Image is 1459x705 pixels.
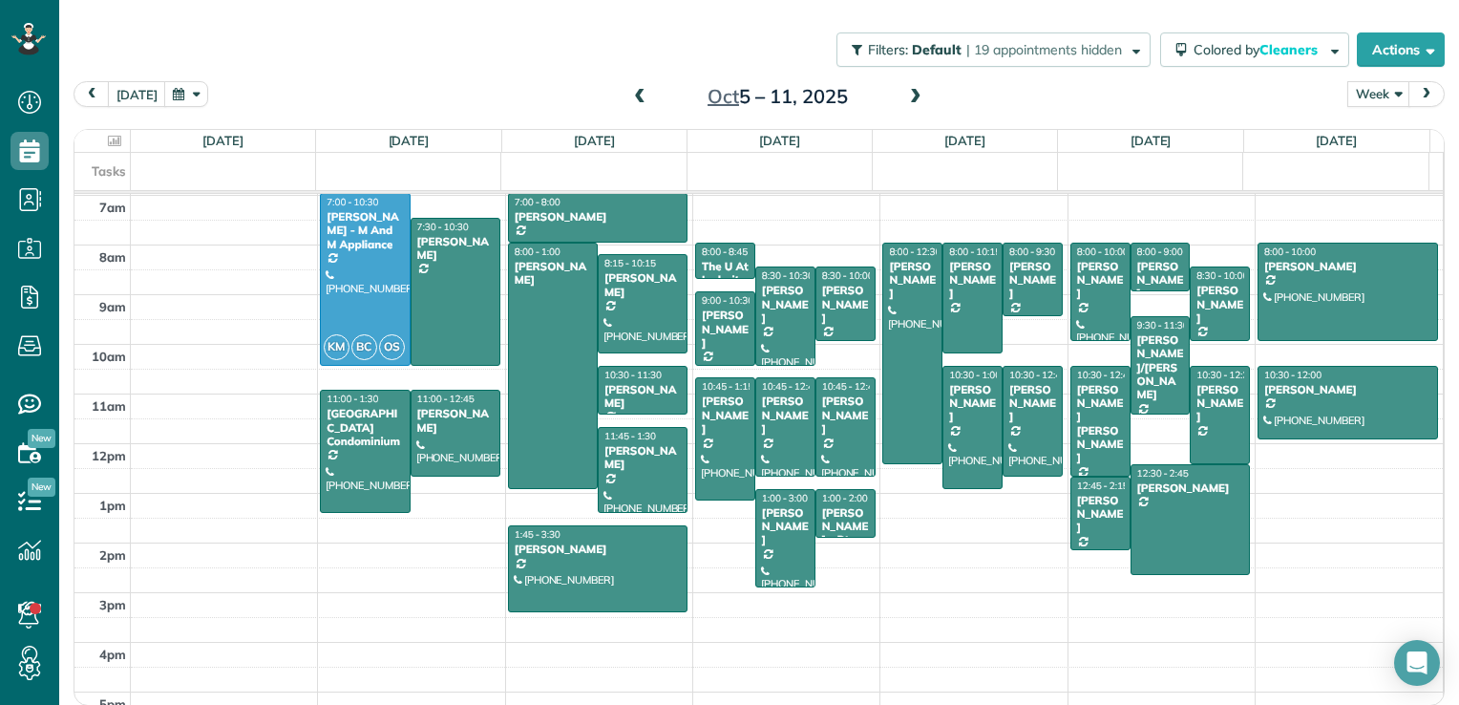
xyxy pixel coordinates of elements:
div: [PERSON_NAME] [514,260,592,288]
span: 8:30 - 10:00 [1196,269,1248,282]
div: [PERSON_NAME] [1008,260,1057,301]
div: [PERSON_NAME] [761,506,810,547]
button: Week [1347,81,1410,107]
span: 10:30 - 1:00 [949,369,1001,381]
span: 10:45 - 12:45 [822,380,879,393]
span: 10am [92,349,126,364]
span: 9:00 - 10:30 [702,294,753,307]
div: [PERSON_NAME] [821,284,870,325]
div: [PERSON_NAME] [603,383,682,411]
span: 10:30 - 12:00 [1264,369,1322,381]
span: 1:45 - 3:30 [515,528,560,541]
span: 11:00 - 12:45 [417,393,475,405]
span: 12pm [92,448,126,463]
span: 7:00 - 8:00 [515,196,560,208]
span: 8:00 - 10:00 [1077,246,1129,258]
span: | 19 appointments hidden [966,41,1122,58]
span: 10:45 - 12:45 [762,380,819,393]
div: [PERSON_NAME] [761,284,810,325]
span: 10:45 - 1:15 [702,380,753,393]
span: 10:30 - 11:30 [604,369,662,381]
span: Filters: [868,41,908,58]
span: New [28,478,55,497]
div: [PERSON_NAME] [1136,260,1185,301]
span: 3pm [99,597,126,612]
a: [DATE] [944,133,985,148]
div: [PERSON_NAME] [888,260,937,301]
span: 8:15 - 10:15 [604,257,656,269]
div: Open Intercom Messenger [1394,640,1440,686]
div: [PERSON_NAME] [514,210,682,224]
div: [PERSON_NAME] [1008,383,1057,424]
span: 12:45 - 2:15 [1077,480,1129,492]
span: Default [912,41,962,58]
div: [PERSON_NAME] - M And M Appliance [326,210,404,251]
button: prev [74,81,110,107]
div: [PERSON_NAME] [948,383,997,424]
span: 7:00 - 10:30 [327,196,378,208]
span: 10:30 - 12:45 [1009,369,1067,381]
div: [PERSON_NAME] [1136,481,1245,495]
div: [PERSON_NAME] [1195,383,1244,424]
span: OS [379,334,405,360]
div: [PERSON_NAME] [821,395,870,436]
span: 11:00 - 1:30 [327,393,378,405]
span: 8am [99,249,126,265]
div: [PERSON_NAME] [761,395,810,436]
div: [PERSON_NAME] [603,444,682,472]
div: [PERSON_NAME] [514,543,682,556]
span: 7:30 - 10:30 [417,221,469,233]
div: [PERSON_NAME] [1263,383,1432,396]
span: KM [324,334,349,360]
span: 8:30 - 10:00 [822,269,874,282]
span: Cleaners [1259,41,1321,58]
button: [DATE] [108,81,166,107]
span: Colored by [1194,41,1324,58]
div: The U At Ledroit [701,260,750,288]
span: 9am [99,299,126,314]
span: 1:00 - 3:00 [762,492,808,504]
div: [PERSON_NAME] [416,235,495,263]
div: [PERSON_NAME] [PERSON_NAME] [1076,383,1125,465]
button: Filters: Default | 19 appointments hidden [836,32,1151,67]
div: [PERSON_NAME] - Btn Systems [821,506,870,562]
a: [DATE] [202,133,243,148]
div: [PERSON_NAME] [1263,260,1432,273]
span: 10:30 - 12:45 [1077,369,1134,381]
span: Oct [708,84,739,108]
button: Colored byCleaners [1160,32,1349,67]
span: 8:30 - 10:30 [762,269,814,282]
div: [PERSON_NAME]/[PERSON_NAME] [1136,333,1185,402]
span: Tasks [92,163,126,179]
span: 8:00 - 1:00 [515,246,560,258]
div: [PERSON_NAME] [1076,494,1125,535]
span: 9:30 - 11:30 [1137,319,1189,331]
div: [PERSON_NAME] [701,395,750,436]
h2: 5 – 11, 2025 [658,86,897,107]
span: 8:00 - 12:30 [889,246,941,258]
a: [DATE] [574,133,615,148]
span: 2pm [99,547,126,563]
span: 4pm [99,647,126,662]
span: 8:00 - 8:45 [702,246,748,258]
a: [DATE] [389,133,430,148]
span: 8:00 - 10:00 [1264,246,1316,258]
span: 1pm [99,498,126,513]
span: 8:00 - 10:15 [949,246,1001,258]
a: [DATE] [1316,133,1357,148]
div: [PERSON_NAME] [948,260,997,301]
div: [GEOGRAPHIC_DATA] Condominium [326,407,404,448]
span: 10:30 - 12:30 [1196,369,1254,381]
div: [PERSON_NAME] [1076,260,1125,301]
div: [PERSON_NAME] [1195,284,1244,325]
div: [PERSON_NAME] [603,271,682,299]
span: BC [351,334,377,360]
span: 11:45 - 1:30 [604,430,656,442]
span: 7am [99,200,126,215]
a: [DATE] [759,133,800,148]
a: [DATE] [1131,133,1172,148]
span: 11am [92,398,126,414]
span: 1:00 - 2:00 [822,492,868,504]
a: Filters: Default | 19 appointments hidden [827,32,1151,67]
span: New [28,429,55,448]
